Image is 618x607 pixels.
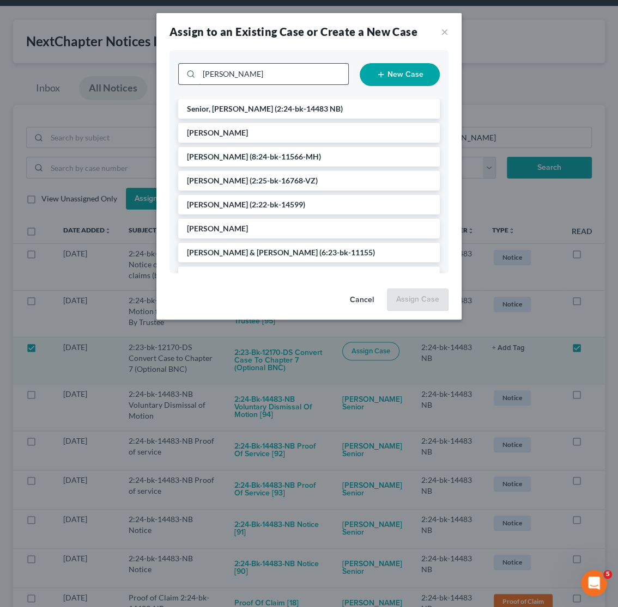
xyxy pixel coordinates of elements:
[360,63,440,86] button: New Case
[441,25,449,38] button: ×
[319,248,375,257] span: (6:23-bk-11155)
[387,289,449,311] button: Assign Case
[187,104,273,113] span: Senior, [PERSON_NAME]
[341,290,383,311] button: Cancel
[250,176,318,185] span: (2:25-bk-16768-VZ)
[187,176,248,185] span: [PERSON_NAME]
[275,104,343,113] span: (2:24-bk-14483 NB)
[581,570,607,596] iframe: Intercom live chat
[250,152,321,161] span: (8:24-bk-11566-MH)
[603,570,612,579] span: 5
[250,200,305,209] span: (2:22-bk-14599)
[187,200,248,209] span: [PERSON_NAME]
[187,248,318,257] span: [PERSON_NAME] & [PERSON_NAME]
[250,272,305,281] span: (2:24-bk-18339)
[169,25,417,38] strong: Assign to an Existing Case or Create a New Case
[187,152,248,161] span: [PERSON_NAME]
[187,272,248,281] span: [PERSON_NAME]
[199,64,348,84] input: Search Cases...
[187,128,248,137] span: [PERSON_NAME]
[187,224,248,233] span: [PERSON_NAME]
